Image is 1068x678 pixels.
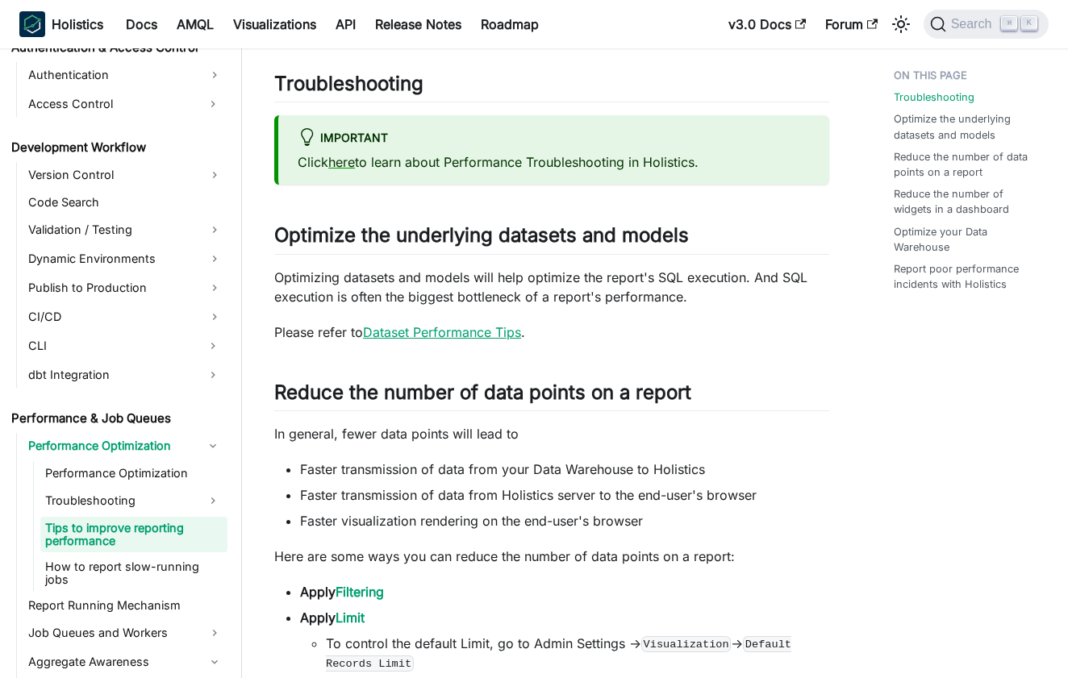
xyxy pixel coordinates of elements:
a: Performance Optimization [40,462,227,485]
strong: Apply [300,584,384,600]
a: Visualizations [223,11,326,37]
img: Holistics [19,11,45,37]
a: v3.0 Docs [719,11,816,37]
button: Expand sidebar category 'Troubleshooting' [198,488,227,514]
a: Troubleshooting [894,89,974,105]
a: Reduce the number of widgets in a dashboard [894,186,1042,217]
a: Optimize your Data Warehouse [894,224,1042,255]
code: Visualization [641,636,731,652]
a: Access Control [23,91,198,117]
strong: Apply [300,609,365,626]
a: CI/CD [23,304,227,330]
h2: Reduce the number of data points on a report [274,381,829,411]
a: AMQL [167,11,223,37]
a: CLI [23,333,198,359]
a: Docs [116,11,167,37]
a: Publish to Production [23,275,227,301]
a: Optimize the underlying datasets and models [894,111,1042,142]
a: How to report slow-running jobs [40,555,227,591]
p: Click to learn about Performance Troubleshooting in Holistics. [298,152,810,172]
a: Roadmap [471,11,549,37]
a: Tips to improve reporting performance [40,517,227,552]
h2: Troubleshooting [274,72,829,102]
a: dbt Integration [23,362,198,388]
a: API [326,11,365,37]
a: Performance & Job Queues [6,407,227,430]
p: Here are some ways you can reduce the number of data points on a report: [274,547,829,566]
p: In general, fewer data points will lead to [274,424,829,443]
li: Faster transmission of data from your Data Warehouse to Holistics [300,460,829,479]
button: Expand sidebar category 'dbt Integration' [198,362,227,388]
a: Aggregate Awareness [23,649,227,675]
a: Validation / Testing [23,217,227,243]
kbd: ⌘ [1001,16,1017,31]
li: Faster visualization rendering on the end-user's browser [300,511,829,530]
div: Important [298,128,810,149]
a: Development Workflow [6,136,227,159]
a: Forum [816,11,887,37]
button: Expand sidebar category 'CLI' [198,333,227,359]
a: Job Queues and Workers [23,620,227,646]
kbd: K [1021,16,1037,31]
a: Report poor performance incidents with Holistics [894,261,1042,292]
button: Switch between dark and light mode (currently light mode) [888,11,914,37]
a: Dynamic Environments [23,246,227,272]
button: Search (Command+K) [924,10,1049,39]
p: Optimizing datasets and models will help optimize the report's SQL execution. And SQL execution i... [274,268,829,306]
a: Version Control [23,162,227,188]
a: Dataset Performance Tips [363,324,521,340]
code: Default Records Limit [326,636,791,672]
a: HolisticsHolistics [19,11,103,37]
a: Limit [336,609,365,626]
a: here [328,154,355,170]
a: Release Notes [365,11,471,37]
a: Report Running Mechanism [23,594,227,617]
a: Performance Optimization [23,433,198,459]
a: Troubleshooting [40,488,198,514]
button: Expand sidebar category 'Access Control' [198,91,227,117]
a: Reduce the number of data points on a report [894,149,1042,180]
a: Code Search [23,191,227,214]
a: Filtering [336,584,384,600]
li: Faster transmission of data from Holistics server to the end-user's browser [300,485,829,505]
a: Authentication [23,62,227,88]
b: Holistics [52,15,103,34]
p: Please refer to . [274,322,829,342]
button: Collapse sidebar category 'Performance Optimization' [198,433,227,459]
h2: Optimize the underlying datasets and models [274,223,829,254]
span: Search [946,17,1002,31]
li: To control the default Limit, go to Admin Settings -> -> [326,634,829,672]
